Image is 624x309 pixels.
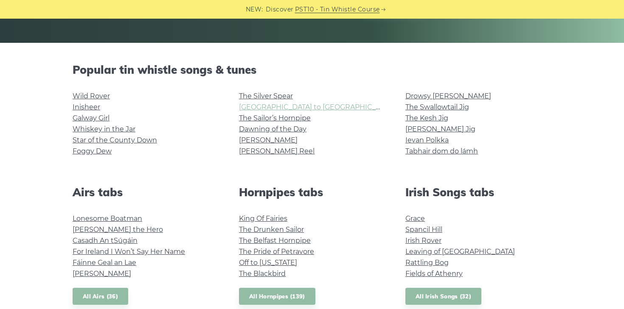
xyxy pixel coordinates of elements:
a: [PERSON_NAME] [73,270,131,278]
a: All Airs (36) [73,288,128,305]
a: Ievan Polkka [405,136,449,144]
a: The Belfast Hornpipe [239,237,311,245]
h2: Popular tin whistle songs & tunes [73,63,551,76]
a: The Swallowtail Jig [405,103,469,111]
a: Star of the County Down [73,136,157,144]
a: [GEOGRAPHIC_DATA] to [GEOGRAPHIC_DATA] [239,103,396,111]
a: The Kesh Jig [405,114,448,122]
a: Galway Girl [73,114,110,122]
a: [PERSON_NAME] Jig [405,125,475,133]
a: The Sailor’s Hornpipe [239,114,311,122]
a: Wild Rover [73,92,110,100]
a: For Ireland I Won’t Say Her Name [73,248,185,256]
a: [PERSON_NAME] Reel [239,147,315,155]
a: Fields of Athenry [405,270,463,278]
a: PST10 - Tin Whistle Course [295,5,380,14]
a: Fáinne Geal an Lae [73,259,136,267]
a: Tabhair dom do lámh [405,147,478,155]
a: Dawning of the Day [239,125,306,133]
span: NEW: [246,5,263,14]
a: Casadh An tSúgáin [73,237,138,245]
a: Lonesome Boatman [73,214,142,223]
a: The Blackbird [239,270,286,278]
span: Discover [266,5,294,14]
a: Leaving of [GEOGRAPHIC_DATA] [405,248,515,256]
a: Irish Rover [405,237,441,245]
a: All Irish Songs (32) [405,288,481,305]
h2: Hornpipes tabs [239,186,385,199]
a: The Drunken Sailor [239,225,304,234]
a: [PERSON_NAME] the Hero [73,225,163,234]
a: All Hornpipes (139) [239,288,315,305]
a: The Silver Spear [239,92,293,100]
h2: Irish Songs tabs [405,186,551,199]
a: Rattling Bog [405,259,449,267]
a: Foggy Dew [73,147,112,155]
a: Off to [US_STATE] [239,259,297,267]
h2: Airs tabs [73,186,219,199]
a: Inisheer [73,103,100,111]
a: Grace [405,214,425,223]
a: The Pride of Petravore [239,248,314,256]
a: Whiskey in the Jar [73,125,135,133]
a: Spancil Hill [405,225,442,234]
a: King Of Fairies [239,214,287,223]
a: [PERSON_NAME] [239,136,298,144]
a: Drowsy [PERSON_NAME] [405,92,491,100]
